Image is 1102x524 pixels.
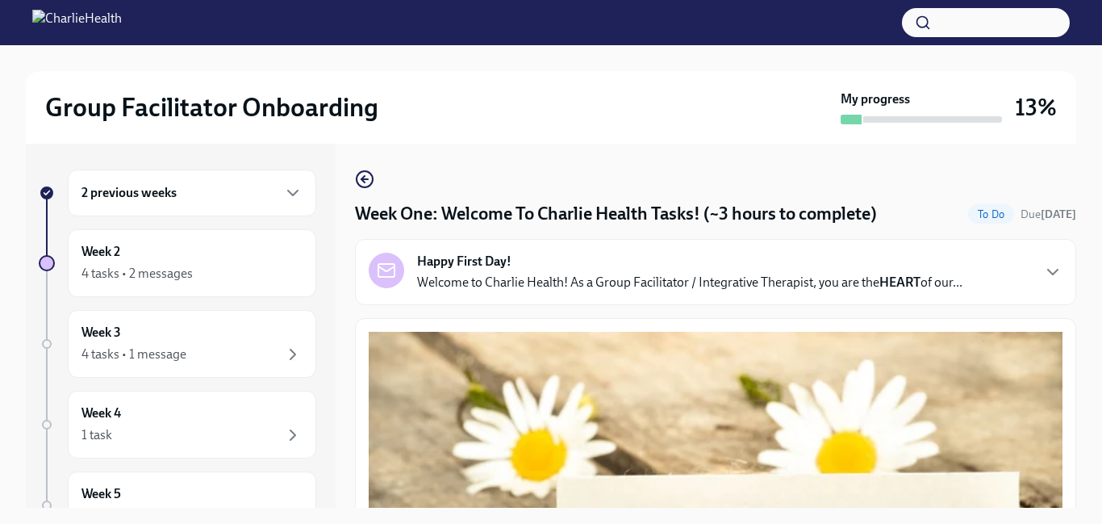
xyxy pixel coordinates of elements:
span: Due [1021,208,1076,221]
div: 4 tasks • 2 messages [81,265,193,283]
h6: Week 3 [81,324,121,342]
strong: Happy First Day! [417,253,511,270]
strong: [DATE] [1041,208,1076,221]
h6: Week 2 [81,243,120,261]
a: Week 24 tasks • 2 messages [39,229,316,297]
h6: 2 previous weeks [81,184,177,202]
img: CharlieHealth [32,10,122,36]
div: 1 task [81,426,112,444]
h6: Week 4 [81,405,121,422]
h6: Week 5 [81,485,121,503]
div: 4 tasks • 1 message [81,346,186,363]
strong: My progress [841,90,910,108]
a: Week 41 task [39,391,316,459]
a: Week 34 tasks • 1 message [39,310,316,378]
h4: Week One: Welcome To Charlie Health Tasks! (~3 hours to complete) [355,202,877,226]
strong: HEART [879,275,920,290]
div: 2 previous weeks [68,170,316,216]
h3: 13% [1015,93,1057,122]
h2: Group Facilitator Onboarding [45,91,378,124]
span: To Do [968,208,1014,220]
p: Welcome to Charlie Health! As a Group Facilitator / Integrative Therapist, you are the of our... [417,274,962,291]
